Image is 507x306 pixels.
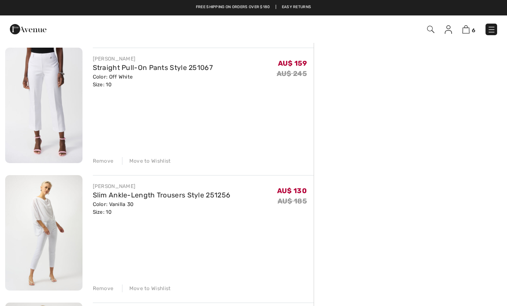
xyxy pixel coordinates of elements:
[278,59,307,67] span: AU$ 159
[462,25,470,33] img: Shopping Bag
[472,27,475,33] span: 6
[10,24,46,33] a: 1ère Avenue
[93,55,213,63] div: [PERSON_NAME]
[93,182,231,190] div: [PERSON_NAME]
[277,187,307,195] span: AU$ 130
[93,73,213,88] div: Color: Off White Size: 10
[275,4,276,10] span: |
[93,285,114,292] div: Remove
[93,157,114,165] div: Remove
[277,70,307,78] s: AU$ 245
[278,197,307,205] s: AU$ 185
[462,24,475,34] a: 6
[427,26,434,33] img: Search
[445,25,452,34] img: My Info
[122,157,171,165] div: Move to Wishlist
[196,4,270,10] a: Free shipping on orders over $180
[282,4,312,10] a: Easy Returns
[5,175,82,291] img: Slim Ankle-Length Trousers Style 251256
[5,48,82,163] img: Straight Pull-On Pants Style 251067
[93,64,213,72] a: Straight Pull-On Pants Style 251067
[487,25,496,34] img: Menu
[93,200,231,216] div: Color: Vanilla 30 Size: 10
[122,285,171,292] div: Move to Wishlist
[10,21,46,38] img: 1ère Avenue
[93,191,231,199] a: Slim Ankle-Length Trousers Style 251256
